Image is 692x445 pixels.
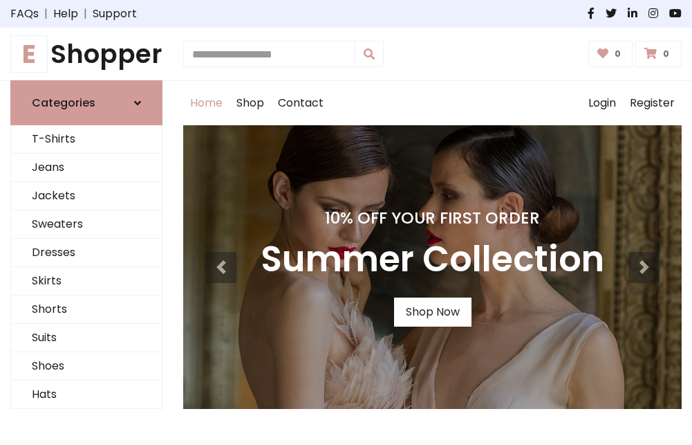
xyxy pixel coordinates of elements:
a: Help [53,6,78,22]
a: Hats [11,381,162,409]
span: 0 [660,48,673,60]
a: Home [183,81,230,125]
h6: Categories [32,96,95,109]
a: Login [581,81,623,125]
a: Support [93,6,137,22]
a: Jackets [11,182,162,210]
span: | [39,6,53,22]
a: T-Shirts [11,125,162,154]
a: Skirts [11,267,162,296]
a: EShopper [10,39,162,69]
a: Jeans [11,154,162,182]
h4: 10% Off Your First Order [261,208,604,228]
a: Shop Now [394,298,471,327]
a: 0 [588,41,633,67]
a: Shoes [11,352,162,381]
a: Shorts [11,296,162,324]
a: FAQs [10,6,39,22]
span: 0 [611,48,624,60]
a: Contact [271,81,330,125]
h3: Summer Collection [261,239,604,281]
span: E [10,35,48,73]
span: | [78,6,93,22]
a: Register [623,81,682,125]
a: Categories [10,80,162,125]
a: 0 [635,41,682,67]
a: Dresses [11,239,162,267]
a: Suits [11,324,162,352]
h1: Shopper [10,39,162,69]
a: Shop [230,81,271,125]
a: Sweaters [11,210,162,239]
